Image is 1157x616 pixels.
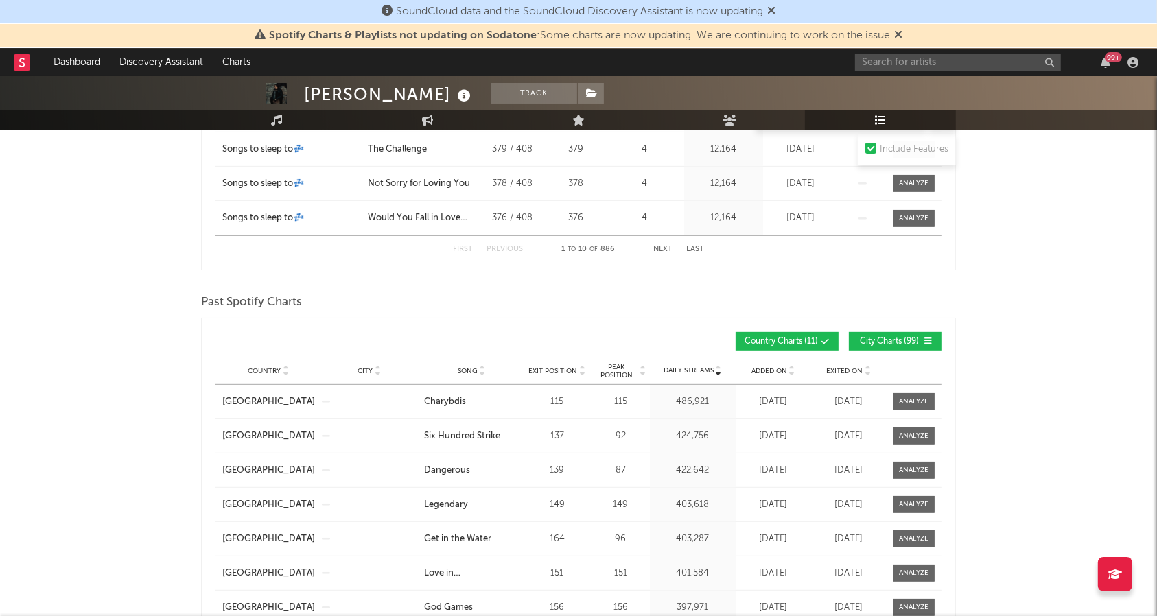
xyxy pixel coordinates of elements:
[368,143,427,156] div: The Challenge
[491,83,577,104] button: Track
[595,429,646,443] div: 92
[736,332,839,351] button: Country Charts(11)
[222,143,361,156] a: Songs to sleep to💤
[739,498,808,512] div: [DATE]
[739,464,808,477] div: [DATE]
[424,498,519,512] a: Legendary
[110,49,213,76] a: Discovery Assistant
[222,567,315,580] a: [GEOGRAPHIC_DATA]
[686,246,704,253] button: Last
[424,498,468,512] div: Legendary
[368,211,475,225] div: Would You Fall in Love with Me Again
[222,601,315,615] a: [GEOGRAPHIC_DATA]
[248,367,281,375] span: Country
[653,429,732,443] div: 424,756
[550,177,602,191] div: 378
[222,177,361,191] a: Songs to sleep to💤
[815,464,883,477] div: [DATE]
[44,49,110,76] a: Dashboard
[767,6,775,17] span: Dismiss
[849,332,942,351] button: City Charts(99)
[568,246,576,252] span: to
[526,395,588,409] div: 115
[653,532,732,546] div: 403,287
[815,532,883,546] div: [DATE]
[595,464,646,477] div: 87
[609,211,681,225] div: 4
[358,367,373,375] span: City
[487,246,523,253] button: Previous
[201,294,302,311] span: Past Spotify Charts
[595,567,646,580] div: 151
[653,246,673,253] button: Next
[424,395,519,409] a: Charybdis
[526,429,588,443] div: 137
[1101,57,1110,68] button: 99+
[526,567,588,580] div: 151
[550,211,602,225] div: 376
[664,366,714,376] span: Daily Streams
[526,601,588,615] div: 156
[827,367,863,375] span: Exited On
[739,567,808,580] div: [DATE]
[739,601,808,615] div: [DATE]
[396,6,763,17] span: SoundCloud data and the SoundCloud Discovery Assistant is now updating
[595,601,646,615] div: 156
[815,601,883,615] div: [DATE]
[653,567,732,580] div: 401,584
[222,429,315,443] a: [GEOGRAPHIC_DATA]
[222,143,304,156] div: Songs to sleep to💤
[653,464,732,477] div: 422,642
[424,567,519,580] a: Love in [GEOGRAPHIC_DATA]
[595,532,646,546] div: 96
[213,49,260,76] a: Charts
[550,241,626,258] div: 1 10 886
[653,601,732,615] div: 397,971
[745,337,818,346] span: Country Charts ( 11 )
[526,498,588,512] div: 149
[424,464,470,477] div: Dangerous
[855,54,1061,71] input: Search for artists
[222,464,315,477] a: [GEOGRAPHIC_DATA]
[222,211,304,225] div: Songs to sleep to💤
[595,363,638,379] span: Peak Position
[424,532,491,546] div: Get in the Water
[222,395,315,409] a: [GEOGRAPHIC_DATA]
[222,498,315,512] div: [GEOGRAPHIC_DATA]
[609,143,681,156] div: 4
[222,532,315,546] a: [GEOGRAPHIC_DATA]
[304,83,474,106] div: [PERSON_NAME]
[589,246,598,252] span: of
[739,395,808,409] div: [DATE]
[739,532,808,546] div: [DATE]
[815,498,883,512] div: [DATE]
[482,177,544,191] div: 378 / 408
[858,337,921,346] span: City Charts ( 99 )
[222,177,304,191] div: Songs to sleep to💤
[424,429,500,443] div: Six Hundred Strike
[880,141,948,158] div: Include Features
[739,429,808,443] div: [DATE]
[529,367,578,375] span: Exit Position
[767,177,835,191] div: [DATE]
[688,143,760,156] div: 12,164
[424,601,473,615] div: God Games
[815,429,883,443] div: [DATE]
[526,532,588,546] div: 164
[482,211,544,225] div: 376 / 408
[269,30,890,41] span: : Some charts are now updating. We are continuing to work on the issue
[688,211,760,225] div: 12,164
[815,567,883,580] div: [DATE]
[595,498,646,512] div: 149
[595,395,646,409] div: 115
[222,211,361,225] a: Songs to sleep to💤
[458,367,478,375] span: Song
[767,211,835,225] div: [DATE]
[688,177,760,191] div: 12,164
